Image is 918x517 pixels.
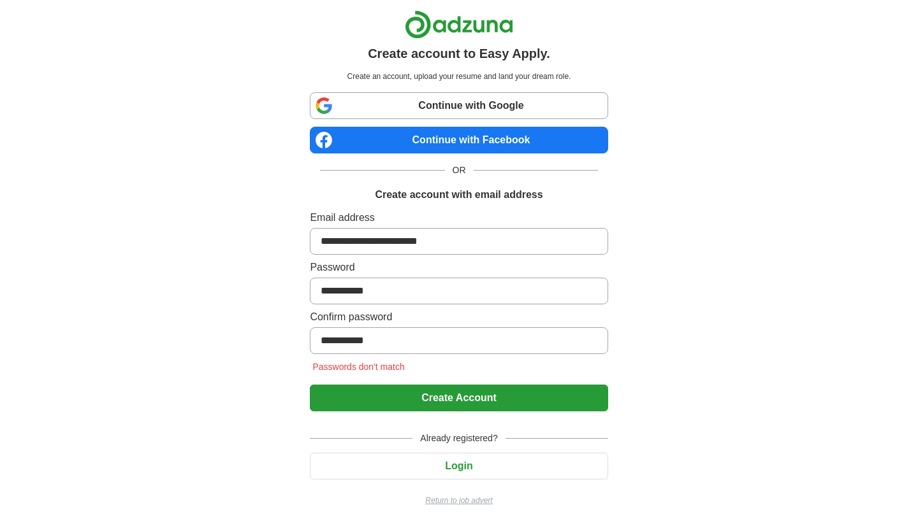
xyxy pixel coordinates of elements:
[405,10,513,39] img: Adzuna logo
[445,164,474,177] span: OR
[310,210,608,225] label: Email address
[310,495,608,506] a: Return to job advert
[412,432,505,445] span: Already registered?
[310,92,608,119] a: Continue with Google
[310,127,608,153] a: Continue with Facebook
[310,453,608,479] button: Login
[368,44,550,63] h1: Create account to Easy Apply.
[310,362,407,372] span: Passwords don't match
[310,260,608,275] label: Password
[310,385,608,411] button: Create Account
[310,460,608,471] a: Login
[312,71,605,82] p: Create an account, upload your resume and land your dream role.
[375,187,543,202] h1: Create account with email address
[310,309,608,325] label: Confirm password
